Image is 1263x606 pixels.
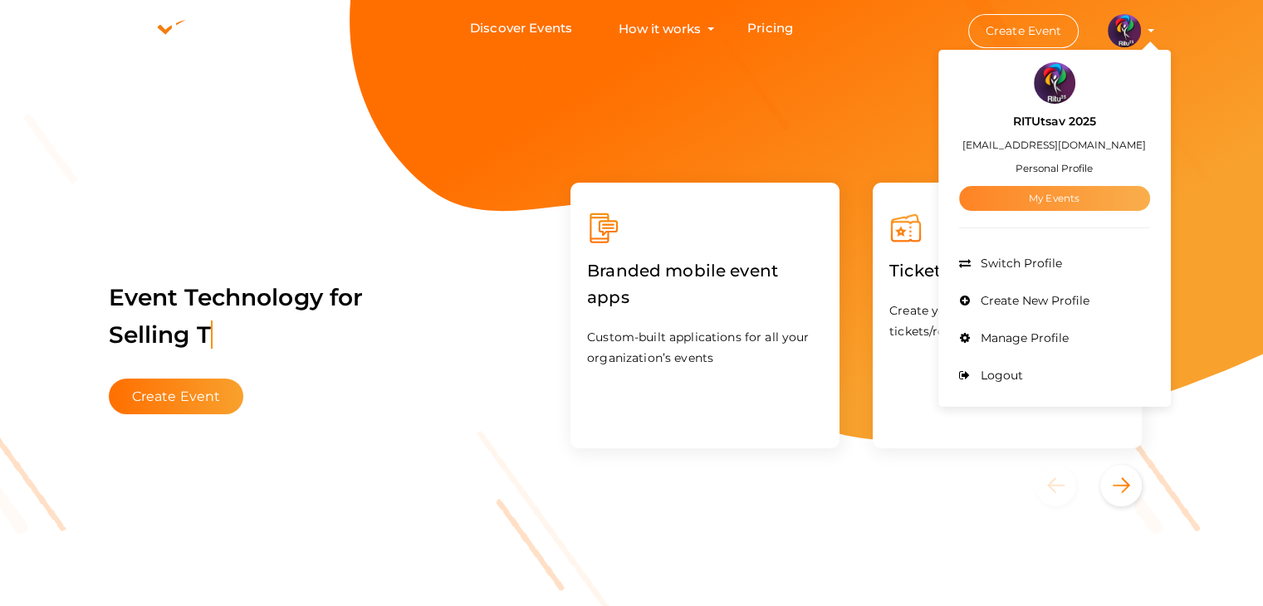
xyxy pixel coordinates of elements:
span: Create New Profile [977,293,1089,308]
a: Pricing [747,13,793,44]
label: Branded mobile event apps [587,245,823,323]
button: Next [1100,465,1142,506]
img: 5BK8ZL5P_small.png [1034,62,1075,104]
button: Create Event [968,14,1079,48]
label: RITUtsav 2025 [1013,112,1096,131]
span: Manage Profile [977,330,1069,345]
label: Ticketing & Registration [889,245,1094,296]
p: Custom-built applications for all your organization’s events [587,327,823,369]
a: Discover Events [470,13,572,44]
label: [EMAIL_ADDRESS][DOMAIN_NAME] [962,135,1146,154]
a: My Events [959,186,1150,211]
button: Previous [1035,465,1097,506]
p: Create your event and start selling your tickets/registrations in minutes. [889,301,1125,342]
small: Personal Profile [1016,162,1093,174]
span: Logout [977,368,1023,383]
label: Event Technology for [109,258,364,374]
a: Branded mobile event apps [587,291,823,306]
span: Switch Profile [977,256,1062,271]
button: How it works [614,13,706,44]
span: Selling T [109,320,213,349]
a: Ticketing & Registration [889,264,1094,280]
img: 5BK8ZL5P_small.png [1108,14,1141,47]
button: Create Event [109,379,244,414]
